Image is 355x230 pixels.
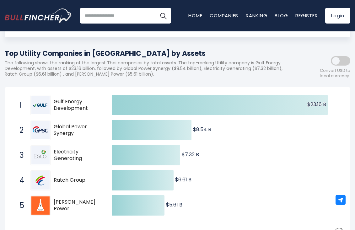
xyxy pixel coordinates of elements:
a: Blog [275,12,288,19]
span: Gulf Energy Development [54,99,101,112]
text: $5.61 B [166,201,182,208]
img: Bullfincher logo [5,8,73,23]
span: 2 [16,125,23,136]
img: Ratch Group [31,171,50,190]
a: Register [295,12,318,19]
span: Ratch Group [54,177,101,184]
a: Ranking [246,12,267,19]
img: Gulf Energy Development [31,96,50,114]
h1: Top Utility Companies in [GEOGRAPHIC_DATA] by Assets [5,48,294,59]
a: Home [188,12,202,19]
span: 5 [16,200,23,211]
span: 1 [16,100,23,110]
button: Search [155,8,171,24]
text: $7.32 B [182,151,199,158]
a: Go to homepage [5,8,72,23]
img: Electricity Generating [31,146,50,164]
p: The following shows the ranking of the largest Thai companies by total assets. The top-ranking Ut... [5,60,294,77]
text: $6.61 B [175,176,191,183]
img: B.Grimm Power [31,196,50,215]
a: Login [325,8,350,24]
a: Companies [210,12,238,19]
img: Global Power Synergy [31,121,50,139]
span: [PERSON_NAME] Power [54,199,101,212]
text: $23.16 B [307,101,326,108]
span: 3 [16,150,23,161]
span: 4 [16,175,23,186]
text: $8.54 B [193,126,211,133]
span: Electricity Generating [54,149,101,162]
span: Global Power Synergy [54,124,101,137]
span: Convert USD to local currency [320,68,350,79]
